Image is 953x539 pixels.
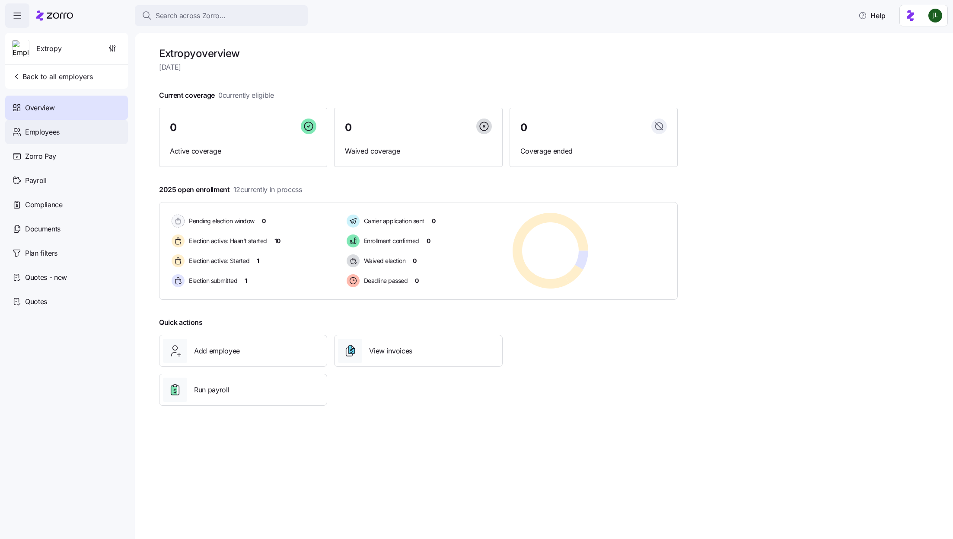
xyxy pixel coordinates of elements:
span: 0 [170,122,177,133]
span: Election active: Started [186,257,249,265]
span: 0 [262,217,266,225]
span: View invoices [369,346,412,356]
span: 0 [520,122,527,133]
span: Compliance [25,199,63,210]
span: 0 [345,122,352,133]
span: 2025 open enrollment [159,184,302,195]
span: Back to all employers [12,71,93,82]
span: 12 currently in process [233,184,302,195]
img: Employer logo [13,40,29,58]
span: Election submitted [186,276,237,285]
span: Enrollment confirmed [361,237,419,245]
span: Documents [25,224,61,234]
span: Election active: Hasn't started [186,237,267,245]
span: 10 [274,237,280,245]
span: Search across Zorro... [156,10,226,21]
span: 0 currently eligible [218,90,274,101]
span: 0 [415,276,419,285]
span: Quick actions [159,317,203,328]
span: Plan filters [25,248,57,259]
span: Employees [25,127,60,138]
span: Deadline passed [361,276,408,285]
span: Zorro Pay [25,151,56,162]
span: Waived election [361,257,406,265]
span: Run payroll [194,385,229,395]
a: Quotes - new [5,265,128,289]
a: Employees [5,120,128,144]
a: Quotes [5,289,128,314]
a: Compliance [5,192,128,217]
a: Plan filters [5,241,128,265]
span: Extropy [36,43,62,54]
span: Waived coverage [345,146,491,157]
span: Pending election window [186,217,255,225]
span: Add employee [194,346,240,356]
span: Active coverage [170,146,316,157]
a: Payroll [5,168,128,192]
span: 0 [413,257,417,265]
span: Carrier application sent [361,217,424,225]
span: 0 [427,237,430,245]
a: Overview [5,96,128,120]
button: Help [851,7,892,24]
span: Quotes - new [25,272,67,283]
span: Payroll [25,175,47,186]
span: Quotes [25,296,47,307]
a: Documents [5,217,128,241]
span: 1 [257,257,259,265]
span: 1 [245,276,247,285]
h1: Extropy overview [159,47,678,60]
span: Coverage ended [520,146,667,157]
button: Search across Zorro... [135,5,308,26]
span: Overview [25,103,54,113]
img: d9b9d5af0451fe2f8c405234d2cf2198 [928,9,942,22]
span: Help [858,10,886,21]
a: Zorro Pay [5,144,128,168]
span: [DATE] [159,62,678,73]
button: Back to all employers [9,68,96,85]
span: 0 [432,217,436,225]
span: Current coverage [159,90,274,101]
